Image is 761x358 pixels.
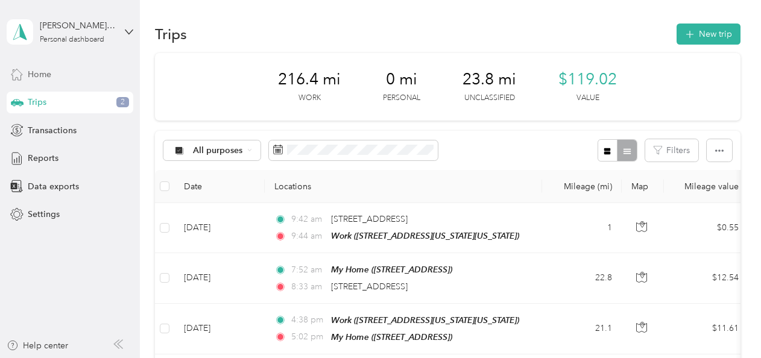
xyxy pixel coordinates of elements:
span: Data exports [28,180,79,193]
span: 23.8 mi [463,70,516,89]
td: $0.55 [664,203,748,253]
span: 0 mi [386,70,417,89]
div: [PERSON_NAME][EMAIL_ADDRESS][DOMAIN_NAME] [40,19,115,32]
h1: Trips [155,28,187,40]
span: [STREET_ADDRESS] [331,281,408,292]
th: Date [174,170,265,203]
td: [DATE] [174,203,265,253]
span: 9:42 am [291,213,326,226]
span: 8:33 am [291,280,326,294]
td: 21.1 [542,304,622,354]
span: Reports [28,152,58,165]
button: Filters [645,139,698,162]
span: 2 [116,97,129,108]
p: Work [298,93,321,104]
iframe: Everlance-gr Chat Button Frame [693,290,761,358]
span: Transactions [28,124,77,137]
td: $12.54 [664,253,748,303]
span: Home [28,68,51,81]
span: $119.02 [558,70,617,89]
span: 5:02 pm [291,330,326,344]
td: $11.61 [664,304,748,354]
span: Work ([STREET_ADDRESS][US_STATE][US_STATE]) [331,231,519,240]
p: Unclassified [464,93,515,104]
span: [STREET_ADDRESS] [331,214,408,224]
p: Personal [383,93,420,104]
span: 7:52 am [291,263,326,277]
span: 216.4 mi [278,70,341,89]
span: 4:38 pm [291,313,326,327]
span: All purposes [193,146,243,155]
td: [DATE] [174,253,265,303]
th: Mileage value [664,170,748,203]
span: My Home ([STREET_ADDRESS]) [331,265,452,274]
th: Locations [265,170,542,203]
button: New trip [677,24,740,45]
th: Map [622,170,664,203]
button: Help center [7,339,68,352]
div: Personal dashboard [40,36,104,43]
th: Mileage (mi) [542,170,622,203]
span: My Home ([STREET_ADDRESS]) [331,332,452,342]
td: 1 [542,203,622,253]
span: Trips [28,96,46,108]
td: [DATE] [174,304,265,354]
span: Work ([STREET_ADDRESS][US_STATE][US_STATE]) [331,315,519,325]
p: Value [576,93,599,104]
td: 22.8 [542,253,622,303]
span: 9:44 am [291,230,326,243]
span: Settings [28,208,60,221]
